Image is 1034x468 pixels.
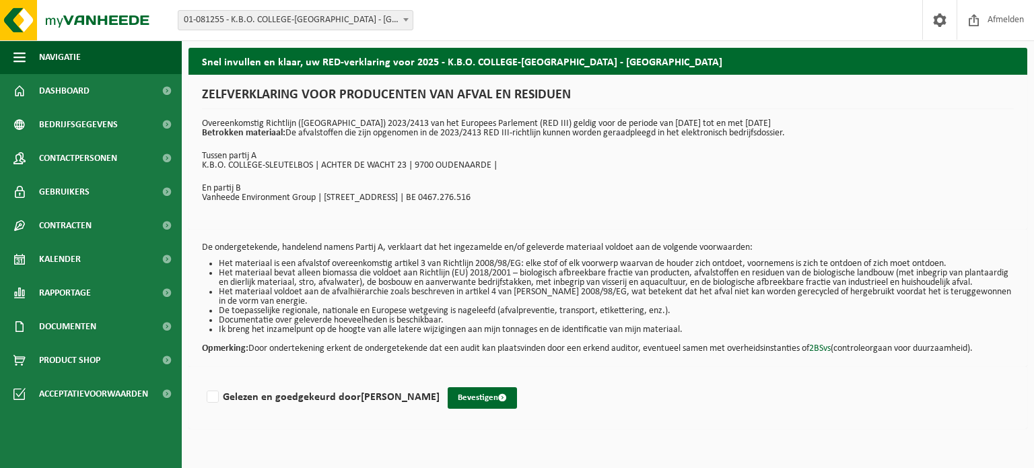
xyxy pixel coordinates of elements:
span: 01-081255 - K.B.O. COLLEGE-SLEUTELBOS - OUDENAARDE [178,10,413,30]
span: 01-081255 - K.B.O. COLLEGE-SLEUTELBOS - OUDENAARDE [178,11,413,30]
p: Tussen partij A [202,152,1014,161]
li: Het materiaal voldoet aan de afvalhiërarchie zoals beschreven in artikel 4 van [PERSON_NAME] 2008... [219,288,1014,306]
span: Contracten [39,209,92,242]
p: Vanheede Environment Group | [STREET_ADDRESS] | BE 0467.276.516 [202,193,1014,203]
a: 2BSvs [809,343,831,354]
span: Kalender [39,242,81,276]
strong: Betrokken materiaal: [202,128,285,138]
h1: ZELFVERKLARING VOOR PRODUCENTEN VAN AFVAL EN RESIDUEN [202,88,1014,109]
p: En partij B [202,184,1014,193]
p: Overeenkomstig Richtlijn ([GEOGRAPHIC_DATA]) 2023/2413 van het Europees Parlement (RED III) geldi... [202,119,1014,138]
span: Product Shop [39,343,100,377]
strong: [PERSON_NAME] [361,392,440,403]
label: Gelezen en goedgekeurd door [204,387,440,407]
span: Rapportage [39,276,91,310]
span: Dashboard [39,74,90,108]
li: Het materiaal is een afvalstof overeenkomstig artikel 3 van Richtlijn 2008/98/EG: elke stof of el... [219,259,1014,269]
button: Bevestigen [448,387,517,409]
h2: Snel invullen en klaar, uw RED-verklaring voor 2025 - K.B.O. COLLEGE-[GEOGRAPHIC_DATA] - [GEOGRAP... [188,48,1027,74]
span: Gebruikers [39,175,90,209]
span: Bedrijfsgegevens [39,108,118,141]
p: Door ondertekening erkent de ondergetekende dat een audit kan plaatsvinden door een erkend audito... [202,335,1014,354]
span: Documenten [39,310,96,343]
li: De toepasselijke regionale, nationale en Europese wetgeving is nageleefd (afvalpreventie, transpo... [219,306,1014,316]
strong: Opmerking: [202,343,248,354]
span: Acceptatievoorwaarden [39,377,148,411]
li: Documentatie over geleverde hoeveelheden is beschikbaar. [219,316,1014,325]
span: Navigatie [39,40,81,74]
li: Ik breng het inzamelpunt op de hoogte van alle latere wijzigingen aan mijn tonnages en de identif... [219,325,1014,335]
span: Contactpersonen [39,141,117,175]
p: K.B.O. COLLEGE-SLEUTELBOS | ACHTER DE WACHT 23 | 9700 OUDENAARDE | [202,161,1014,170]
li: Het materiaal bevat alleen biomassa die voldoet aan Richtlijn (EU) 2018/2001 – biologisch afbreek... [219,269,1014,288]
p: De ondergetekende, handelend namens Partij A, verklaart dat het ingezamelde en/of geleverde mater... [202,243,1014,253]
